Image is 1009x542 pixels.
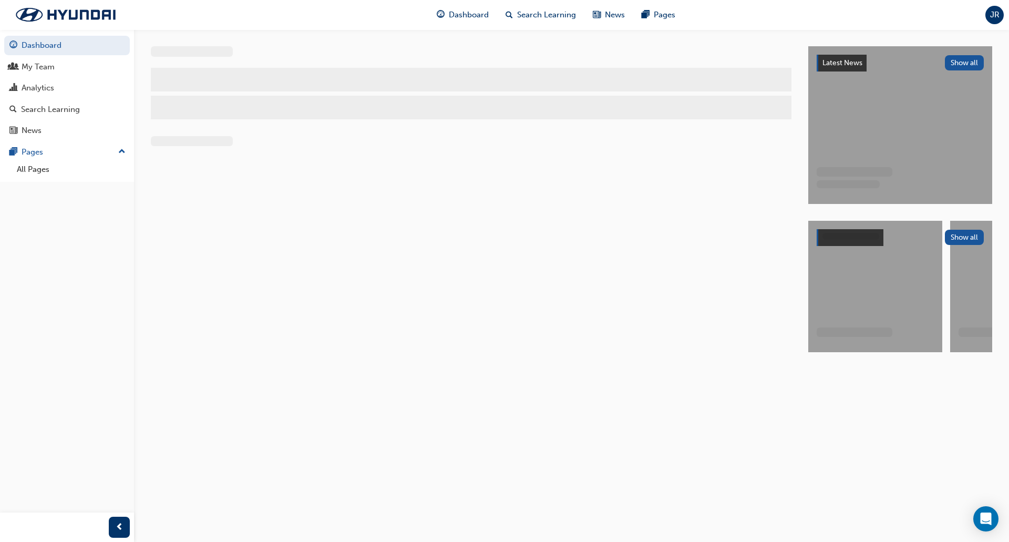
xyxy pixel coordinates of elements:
a: Latest NewsShow all [817,55,984,71]
a: Search Learning [4,100,130,119]
span: search-icon [506,8,513,22]
span: News [605,9,625,21]
span: news-icon [9,126,17,136]
span: news-icon [593,8,601,22]
span: up-icon [118,145,126,159]
div: News [22,125,42,137]
span: pages-icon [642,8,650,22]
a: guage-iconDashboard [428,4,497,26]
span: pages-icon [9,148,17,157]
span: JR [990,9,1000,21]
span: search-icon [9,105,17,115]
a: Dashboard [4,36,130,55]
a: news-iconNews [584,4,633,26]
img: Trak [5,4,126,26]
span: Search Learning [517,9,576,21]
button: Show all [945,230,984,245]
button: Pages [4,142,130,162]
span: prev-icon [116,521,123,534]
span: people-icon [9,63,17,72]
a: Show all [817,229,984,246]
div: My Team [22,61,55,73]
div: Open Intercom Messenger [973,506,998,531]
a: search-iconSearch Learning [497,4,584,26]
a: pages-iconPages [633,4,684,26]
div: Search Learning [21,104,80,116]
span: guage-icon [9,41,17,50]
button: JR [985,6,1004,24]
span: chart-icon [9,84,17,93]
span: Latest News [822,58,862,67]
span: Dashboard [449,9,489,21]
span: guage-icon [437,8,445,22]
span: Pages [654,9,675,21]
a: My Team [4,57,130,77]
a: All Pages [13,161,130,178]
button: DashboardMy TeamAnalyticsSearch LearningNews [4,34,130,142]
div: Pages [22,146,43,158]
a: Analytics [4,78,130,98]
a: News [4,121,130,140]
button: Show all [945,55,984,70]
div: Analytics [22,82,54,94]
